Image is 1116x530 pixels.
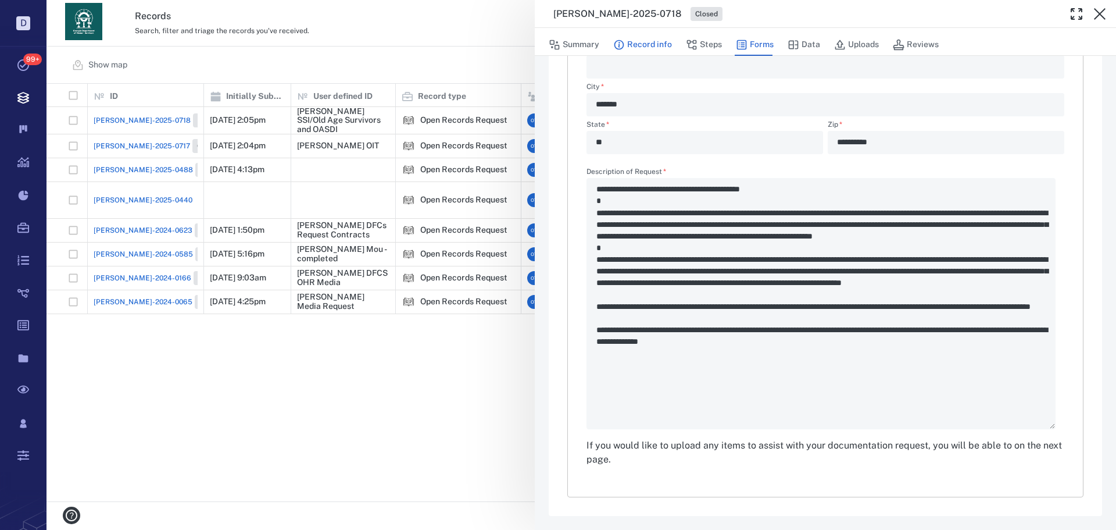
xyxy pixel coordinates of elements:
[586,168,1064,178] label: Description of Request
[788,34,820,56] button: Data
[1088,2,1111,26] button: Close
[16,16,30,30] p: D
[26,8,50,19] span: Help
[736,34,774,56] button: Forms
[828,121,1064,131] label: Zip
[893,34,939,56] button: Reviews
[23,54,42,65] span: 99+
[1065,2,1088,26] button: Toggle Fullscreen
[586,121,823,131] label: State
[586,439,1064,467] div: If you would like to upload any items to assist with your documentation request, you will be able...
[549,34,599,56] button: Summary
[686,34,722,56] button: Steps
[613,34,672,56] button: Record info
[586,83,1064,93] label: City
[553,7,681,21] h3: [PERSON_NAME]-2025-0718
[693,9,720,19] span: Closed
[834,34,879,56] button: Uploads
